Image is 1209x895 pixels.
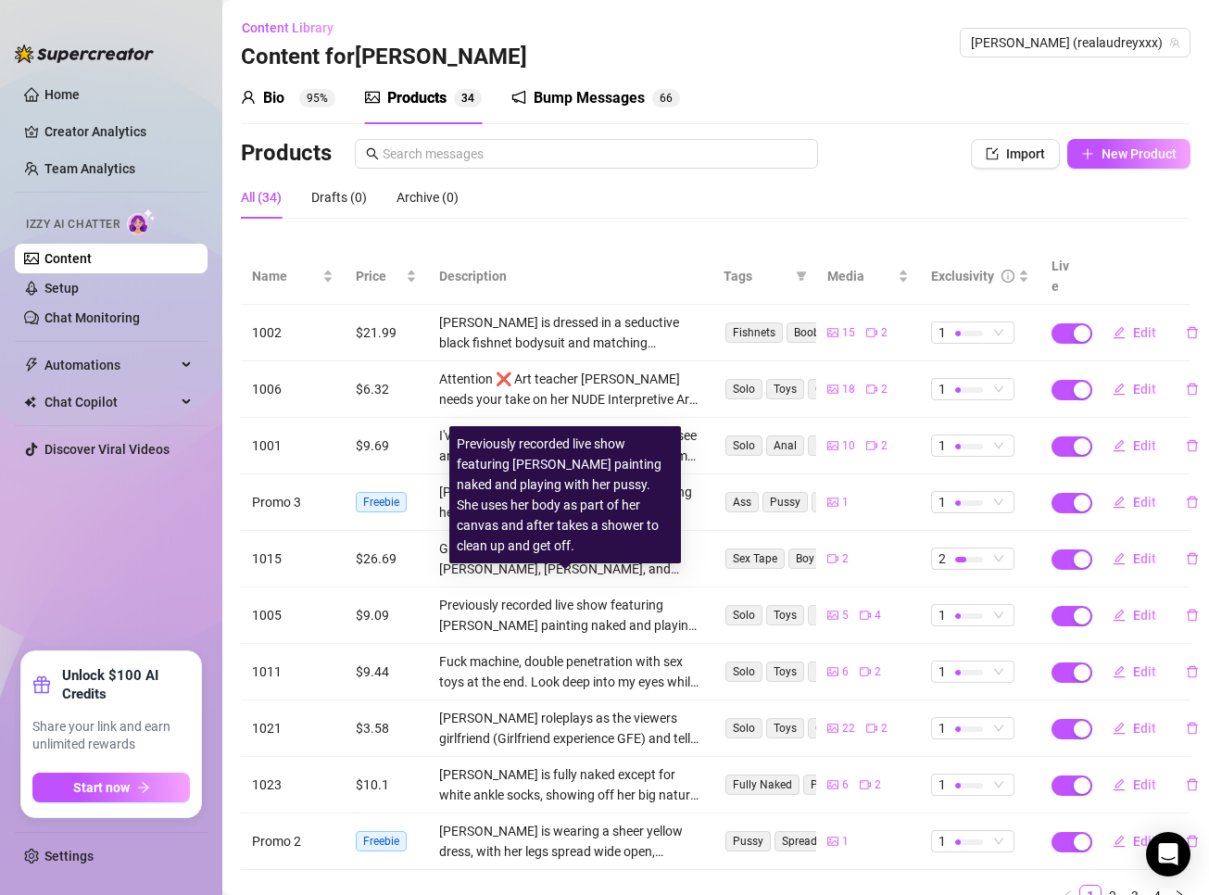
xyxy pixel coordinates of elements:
[1098,544,1171,574] button: Edit
[24,396,36,409] img: Chat Copilot
[971,29,1179,57] span: Audrey (realaudreyxxx)
[1186,552,1199,565] span: delete
[44,442,170,457] a: Discover Viral Videos
[439,821,702,862] div: [PERSON_NAME] is wearing a sheer yellow dress, with her legs spread wide open, showing off her pu...
[938,435,946,456] span: 1
[788,548,857,569] span: Boy on Girl
[32,675,51,694] span: gift
[1098,657,1171,687] button: Edit
[652,89,680,107] sup: 66
[725,662,762,682] span: Solo
[881,381,888,398] span: 2
[241,700,345,757] td: 1021
[986,147,999,160] span: import
[1113,835,1126,848] span: edit
[241,139,332,169] h3: Products
[725,435,762,456] span: Solo
[24,358,39,372] span: thunderbolt
[44,350,176,380] span: Automations
[73,780,130,795] span: Start now
[931,266,994,286] div: Exclusivity
[311,187,367,208] div: Drafts (0)
[461,92,468,105] span: 3
[1098,826,1171,856] button: Edit
[1133,551,1156,566] span: Edit
[1186,609,1199,622] span: delete
[345,248,428,305] th: Price
[860,779,871,790] span: video-camera
[241,531,345,587] td: 1015
[127,208,156,235] img: AI Chatter
[365,90,380,105] span: picture
[881,437,888,455] span: 2
[842,720,855,737] span: 22
[241,13,348,43] button: Content Library
[938,831,946,851] span: 1
[881,324,888,342] span: 2
[787,322,833,343] span: Boobs
[439,708,702,749] div: [PERSON_NAME] roleplays as the viewers girlfriend (Girlfriend experience GFE) and tells him that ...
[766,718,804,738] span: Toys
[457,434,674,556] div: Previously recorded live show featuring [PERSON_NAME] painting naked and playing with her pussy. ...
[1067,139,1190,169] button: New Product
[241,474,345,531] td: Promo 3
[1186,665,1199,678] span: delete
[842,550,849,568] span: 2
[808,435,892,456] span: Fuck Machine
[44,387,176,417] span: Chat Copilot
[44,161,135,176] a: Team Analytics
[439,482,702,523] div: [PERSON_NAME] is on all fours, showcasing her juicy ass and spread pussy in fishnet stockings. He...
[1001,270,1014,283] span: info-circle
[803,775,849,795] span: Pussy
[775,831,825,851] span: Spread
[1098,374,1171,404] button: Edit
[241,43,527,72] h3: Content for [PERSON_NAME]
[252,266,319,286] span: Name
[881,720,888,737] span: 2
[796,271,807,282] span: filter
[241,757,345,813] td: 1023
[454,89,482,107] sup: 34
[725,379,762,399] span: Solo
[1186,722,1199,735] span: delete
[439,651,702,692] div: Fuck machine, double penetration with sex toys at the end. Look deep into my eyes while I fill ev...
[842,324,855,342] span: 15
[725,548,785,569] span: Sex Tape
[1133,834,1156,849] span: Edit
[766,379,804,399] span: Toys
[241,361,345,418] td: 1006
[1186,383,1199,396] span: delete
[241,587,345,644] td: 1005
[842,494,849,511] span: 1
[241,813,345,870] td: Promo 2
[1098,770,1171,800] button: Edit
[808,379,863,399] span: Orgasm
[345,757,428,813] td: $10.1
[1113,383,1126,396] span: edit
[725,718,762,738] span: Solo
[875,776,881,794] span: 2
[26,216,120,233] span: Izzy AI Chatter
[842,381,855,398] span: 18
[1113,496,1126,509] span: edit
[827,384,838,395] span: picture
[242,20,334,35] span: Content Library
[766,662,804,682] span: Toys
[428,248,713,305] th: Description
[1169,37,1180,48] span: team
[1186,326,1199,339] span: delete
[241,418,345,474] td: 1001
[1113,439,1126,452] span: edit
[971,139,1060,169] button: Import
[827,723,838,734] span: picture
[534,87,645,109] div: Bump Messages
[356,492,407,512] span: Freebie
[1098,431,1171,460] button: Edit
[44,87,80,102] a: Home
[1098,487,1171,517] button: Edit
[1186,835,1199,848] span: delete
[345,644,428,700] td: $9.44
[792,262,811,290] span: filter
[866,384,877,395] span: video-camera
[345,418,428,474] td: $9.69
